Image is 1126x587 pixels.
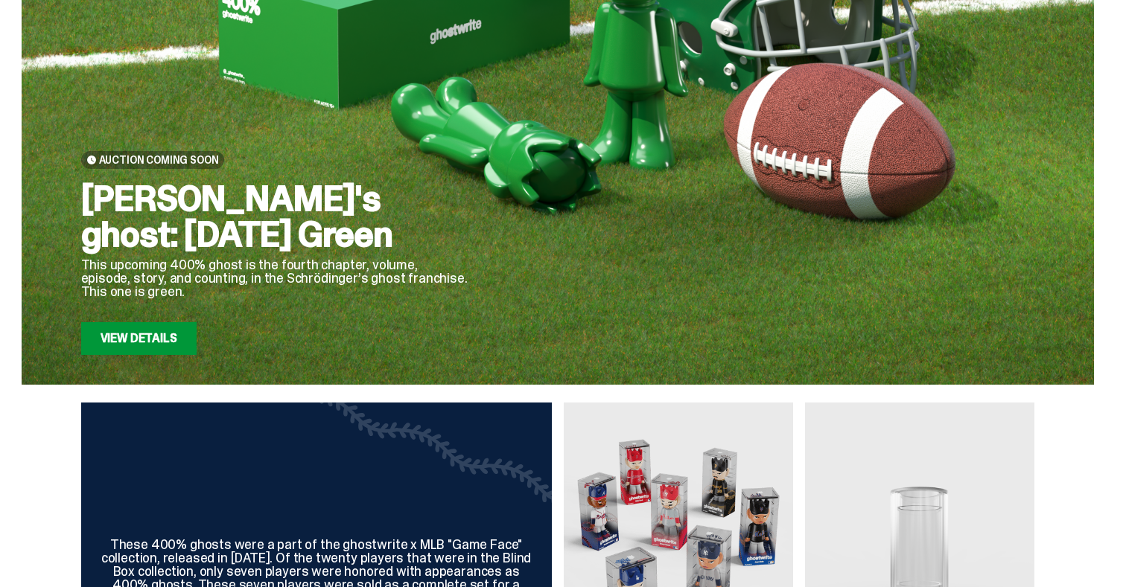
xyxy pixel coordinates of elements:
[81,258,468,298] p: This upcoming 400% ghost is the fourth chapter, volume, episode, story, and counting, in the Schr...
[99,154,219,166] span: Auction Coming Soon
[81,181,468,252] h2: [PERSON_NAME]'s ghost: [DATE] Green
[81,322,197,355] a: View Details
